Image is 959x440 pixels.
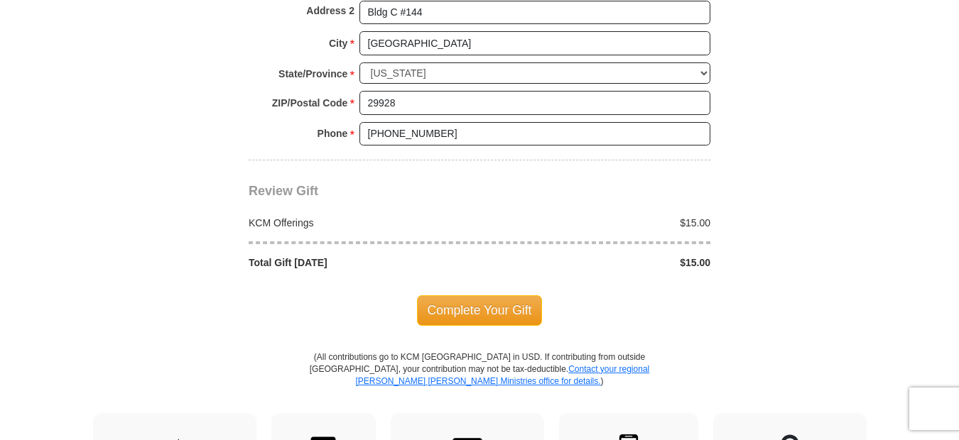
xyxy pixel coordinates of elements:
[242,216,480,230] div: KCM Offerings
[329,33,347,53] strong: City
[306,1,354,21] strong: Address 2
[479,216,718,230] div: $15.00
[249,184,318,198] span: Review Gift
[309,351,650,413] p: (All contributions go to KCM [GEOGRAPHIC_DATA] in USD. If contributing from outside [GEOGRAPHIC_D...
[355,364,649,386] a: Contact your regional [PERSON_NAME] [PERSON_NAME] Ministries office for details.
[318,123,348,143] strong: Phone
[417,295,543,325] span: Complete Your Gift
[479,255,718,270] div: $15.00
[278,64,347,84] strong: State/Province
[272,93,348,113] strong: ZIP/Postal Code
[242,255,480,270] div: Total Gift [DATE]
